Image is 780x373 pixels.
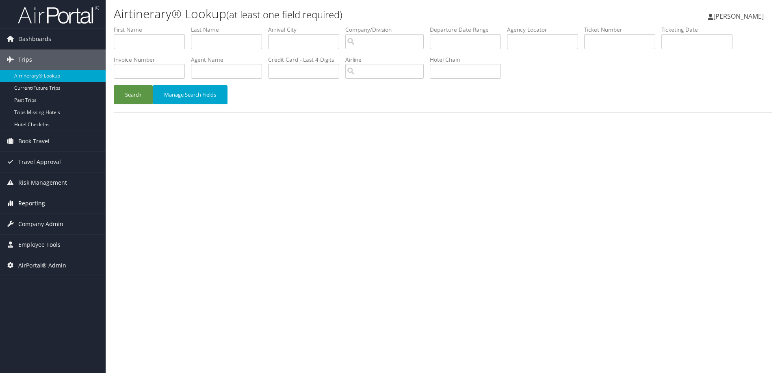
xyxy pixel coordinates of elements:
span: Risk Management [18,172,67,193]
small: (at least one field required) [226,8,342,21]
h1: Airtinerary® Lookup [114,5,552,22]
span: Book Travel [18,131,50,151]
button: Search [114,85,153,104]
span: Dashboards [18,29,51,49]
span: Employee Tools [18,235,61,255]
label: Credit Card - Last 4 Digits [268,56,345,64]
label: Ticket Number [584,26,661,34]
label: Invoice Number [114,56,191,64]
label: Last Name [191,26,268,34]
label: Ticketing Date [661,26,739,34]
span: Travel Approval [18,152,61,172]
label: Hotel Chain [430,56,507,64]
span: [PERSON_NAME] [713,12,764,21]
img: airportal-logo.png [18,5,99,24]
span: Trips [18,50,32,70]
a: [PERSON_NAME] [708,4,772,28]
label: Arrival City [268,26,345,34]
span: Reporting [18,193,45,213]
button: Manage Search Fields [153,85,227,104]
label: Agent Name [191,56,268,64]
label: Departure Date Range [430,26,507,34]
span: AirPortal® Admin [18,255,66,276]
label: Airline [345,56,430,64]
label: First Name [114,26,191,34]
label: Company/Division [345,26,430,34]
label: Agency Locator [507,26,584,34]
span: Company Admin [18,214,63,234]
